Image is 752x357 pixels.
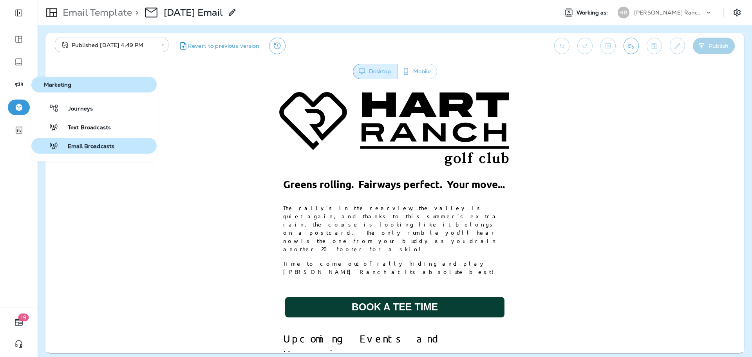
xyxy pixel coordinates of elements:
[238,93,459,106] strong: Greens rolling. Fairways perfect. Your move...
[59,105,93,113] span: Journeys
[18,314,29,321] span: 19
[58,124,111,132] span: Text Broadcasts
[164,7,223,18] p: [DATE] Email
[31,119,157,135] button: Text Broadcasts
[353,64,398,79] button: Desktop
[269,38,286,54] button: View Changelog
[306,217,392,228] strong: BOOK A TEE TIME
[730,5,744,20] button: Settings
[624,38,639,54] button: Send test email
[232,4,467,86] img: HartRanch_Full_Blk.png
[60,41,156,49] div: Published [DATE] 4:49 PM
[164,7,223,18] div: 8-14-25 Email
[132,7,139,18] p: >
[238,176,451,191] span: Time to come out of rally hiding and play [PERSON_NAME] Ranch at its absolute best!
[188,42,260,50] span: Revert to previous version
[238,248,395,276] span: Upcoming Events and Happenings
[238,120,453,168] span: The rally’s in the rearview, the valley is quiet again, and thanks to this summer’s extra rain, t...
[298,213,400,233] a: BOOK A TEE TIME
[31,77,157,92] button: Marketing
[34,82,154,88] span: Marketing
[8,5,30,21] button: Expand Sidebar
[634,9,705,16] p: [PERSON_NAME] Ranch Golf Club
[618,7,629,18] div: HR
[397,64,437,79] button: Mobile
[58,143,114,150] span: Email Broadcasts
[577,9,610,16] span: Working as:
[31,100,157,116] button: Journeys
[31,138,157,154] button: Email Broadcasts
[60,7,132,18] p: Email Template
